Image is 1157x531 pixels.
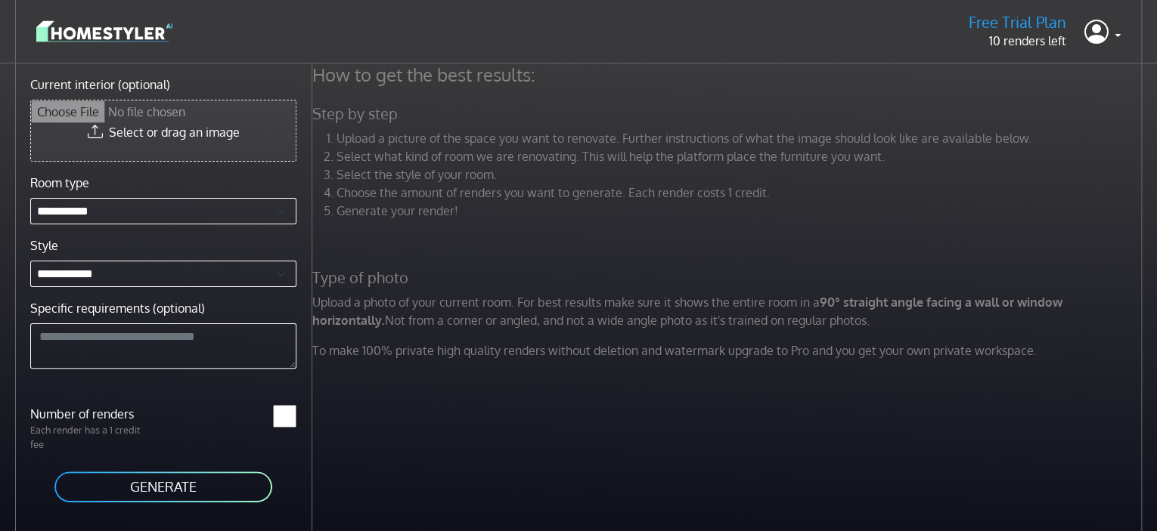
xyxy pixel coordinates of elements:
p: To make 100% private high quality renders without deletion and watermark upgrade to Pro and you g... [303,341,1155,360]
li: Choose the amount of renders you want to generate. Each render costs 1 credit. [337,184,1146,202]
p: Each render has a 1 credit fee [21,423,163,452]
p: 10 renders left [969,32,1066,50]
h4: How to get the best results: [303,63,1155,86]
li: Upload a picture of the space you want to renovate. Further instructions of what the image should... [337,129,1146,147]
label: Current interior (optional) [30,76,170,94]
label: Style [30,236,58,255]
p: Upload a photo of your current room. For best results make sure it shows the entire room in a Not... [303,293,1155,329]
h5: Type of photo [303,268,1155,287]
h5: Step by step [303,104,1155,123]
h5: Free Trial Plan [969,13,1066,32]
li: Select the style of your room. [337,165,1146,184]
label: Room type [30,174,89,192]
li: Select what kind of room we are renovating. This will help the platform place the furniture you w... [337,147,1146,165]
label: Specific requirements (optional) [30,299,205,317]
label: Number of renders [21,405,163,423]
button: GENERATE [53,470,274,504]
img: logo-3de290ba35641baa71223ecac5eacb59cb85b4c7fdf211dc9aaecaaee71ea2f8.svg [36,18,172,45]
li: Generate your render! [337,202,1146,220]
